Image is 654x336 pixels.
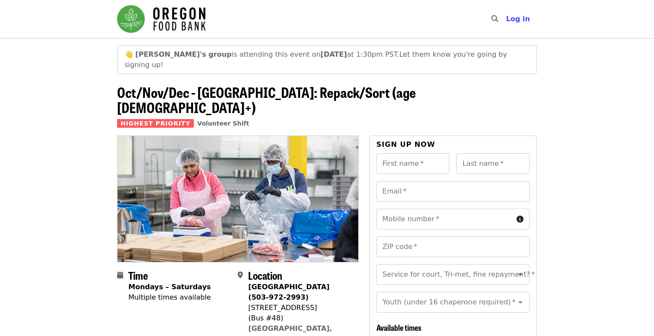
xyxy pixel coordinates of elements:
input: Email [376,181,530,202]
span: Available times [376,322,422,333]
input: Mobile number [376,209,513,229]
span: Location [248,268,282,283]
button: Log in [499,10,537,28]
div: [STREET_ADDRESS] [248,303,351,313]
strong: [PERSON_NAME]'s group [135,50,232,58]
img: Oct/Nov/Dec - Beaverton: Repack/Sort (age 10+) organized by Oregon Food Bank [118,136,358,262]
button: Open [514,296,526,308]
i: map-marker-alt icon [238,271,243,279]
img: Oregon Food Bank - Home [117,5,206,33]
div: Multiple times available [128,292,211,303]
a: Volunteer Shift [197,120,249,127]
div: (Bus #48) [248,313,351,323]
span: is attending this event on at 1:30pm PST. [135,50,399,58]
input: First name [376,153,450,174]
i: calendar icon [117,271,123,279]
i: circle-info icon [517,215,523,223]
span: Log in [506,15,530,23]
strong: [DATE] [320,50,347,58]
span: Highest Priority [117,119,194,128]
input: ZIP code [376,236,530,257]
strong: Mondays – Saturdays [128,283,211,291]
input: Search [504,9,510,29]
strong: [GEOGRAPHIC_DATA] (503-972-2993) [248,283,329,301]
span: Oct/Nov/Dec - [GEOGRAPHIC_DATA]: Repack/Sort (age [DEMOGRAPHIC_DATA]+) [117,82,416,117]
input: Last name [456,153,530,174]
i: search icon [491,15,498,23]
span: waving emoji [124,50,133,58]
span: Sign up now [376,140,435,149]
span: Time [128,268,148,283]
button: Open [514,268,526,281]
